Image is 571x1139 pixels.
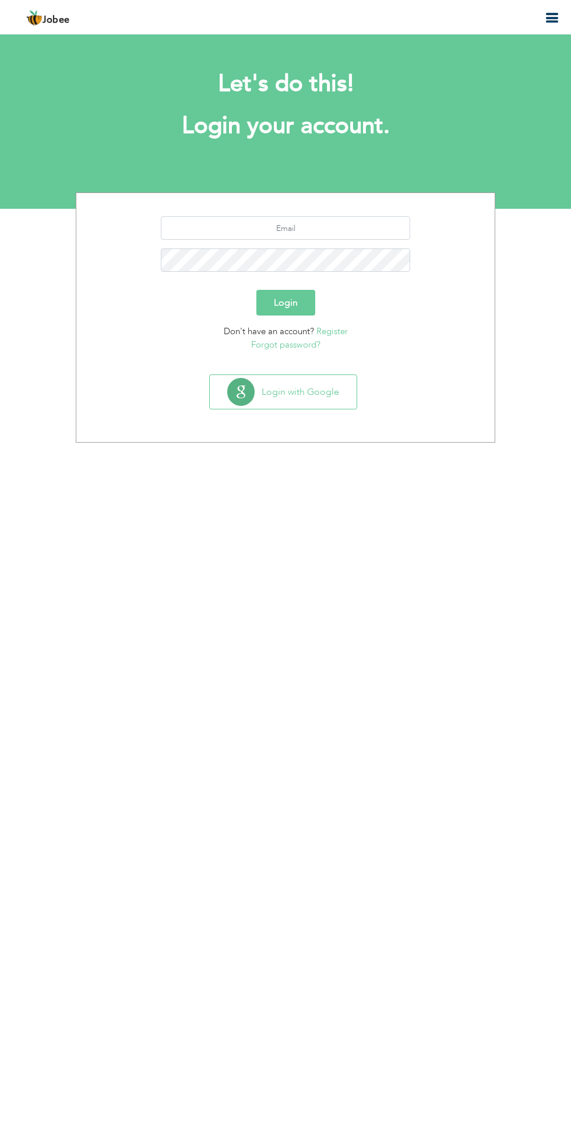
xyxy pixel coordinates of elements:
[93,69,478,99] h2: Let's do this!
[26,10,43,26] img: jobee.io
[256,290,315,316] button: Login
[210,375,357,409] button: Login with Google
[251,339,320,351] a: Forgot password?
[224,325,314,337] span: Don't have an account?
[26,10,70,26] a: Jobee
[93,111,478,141] h1: Login your account.
[316,325,348,337] a: Register
[161,216,411,240] input: Email
[43,16,70,25] span: Jobee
